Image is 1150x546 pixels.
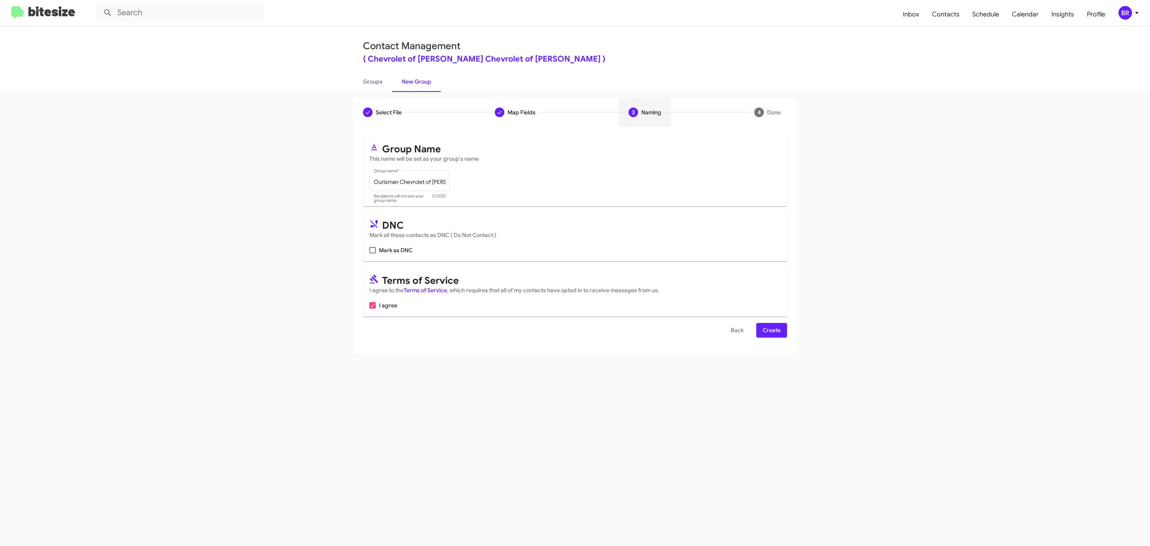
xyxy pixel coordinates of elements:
button: Back [724,323,750,337]
a: Contacts [926,3,966,26]
mat-hint: 27/200 [432,194,446,203]
mat-card-subtitle: Mark all these contacts as DNC ( Do Not Contact ) [369,231,781,239]
span: Back [731,323,744,337]
input: Search [97,3,264,22]
mat-card-subtitle: I agree to the , which requires that all of my contacts have opted in to receive messages from us. [369,286,781,294]
a: Schedule [966,3,1005,26]
mat-card-title: Terms of Service [369,274,781,285]
mat-card-subtitle: This name will be set as your group's name [369,155,781,163]
mat-hint: Recipients will not see your group name. [374,194,428,203]
a: Insights [1045,3,1081,26]
a: Terms of Service [404,287,447,294]
span: Mark as DNC [379,245,412,255]
a: Groups [353,71,392,92]
a: Profile [1081,3,1112,26]
div: ( Chevrolet of [PERSON_NAME] Chevrolet of [PERSON_NAME] ) [363,55,787,63]
a: Contact Management [363,40,460,52]
mat-card-title: DNC [369,219,781,229]
a: Inbox [896,3,926,26]
div: BR [1118,6,1132,20]
button: Create [756,323,787,337]
button: BR [1112,6,1141,20]
a: Calendar [1005,3,1045,26]
span: Create [763,323,781,337]
span: I agree [379,301,397,310]
mat-card-title: Group Name [369,143,781,153]
a: New Group [392,71,441,92]
input: Placeholder [374,179,446,185]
